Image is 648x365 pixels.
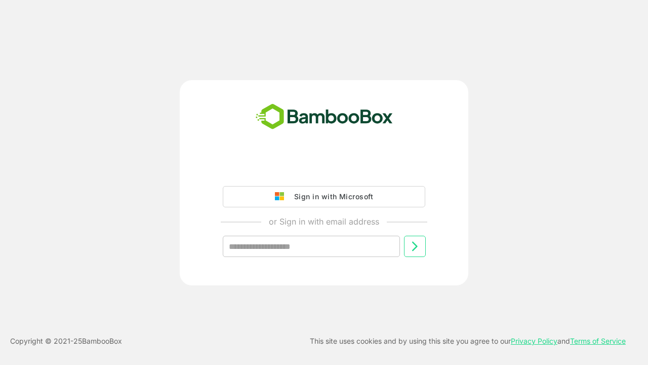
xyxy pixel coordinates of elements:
p: This site uses cookies and by using this site you agree to our and [310,335,626,347]
p: Copyright © 2021- 25 BambooBox [10,335,122,347]
a: Privacy Policy [511,337,557,345]
a: Terms of Service [570,337,626,345]
div: Sign in with Microsoft [289,190,373,203]
img: google [275,192,289,201]
button: Sign in with Microsoft [223,186,425,207]
img: bamboobox [250,100,398,134]
p: or Sign in with email address [269,215,379,228]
